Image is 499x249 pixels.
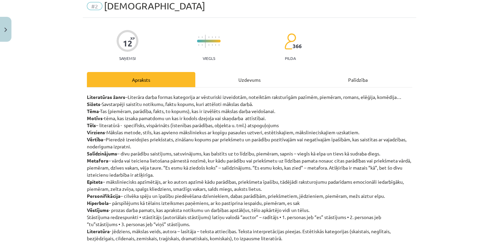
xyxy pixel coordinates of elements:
[87,129,105,135] strong: Virziens
[87,94,125,100] strong: Literatūras žanrs
[87,193,121,199] strong: Personifikācija
[87,115,103,121] strong: Motīvs
[87,136,103,142] strong: Vērtība
[87,228,110,234] strong: Literatūra
[219,36,219,38] img: icon-short-line-57e1e144782c952c97e751825c79c345078a6d821885a25fce030b3d8c18986b.svg
[87,108,99,114] strong: Tēma
[285,56,296,61] p: pilda
[87,122,96,128] strong: Tēls
[208,44,209,46] img: icon-short-line-57e1e144782c952c97e751825c79c345078a6d821885a25fce030b3d8c18986b.svg
[87,2,102,10] span: #2
[87,72,195,87] div: Apraksts
[203,56,215,61] p: Viegls
[219,44,219,46] img: icon-short-line-57e1e144782c952c97e751825c79c345078a6d821885a25fce030b3d8c18986b.svg
[130,36,135,40] span: XP
[198,44,199,46] img: icon-short-line-57e1e144782c952c97e751825c79c345078a6d821885a25fce030b3d8c18986b.svg
[304,72,412,87] div: Palīdzība
[284,33,296,50] img: students-c634bb4e5e11cddfef0936a35e636f08e4e9abd3cc4e673bd6f9a4125e45ecb1.svg
[87,101,100,107] strong: Sižets
[87,157,108,164] strong: Metafora
[208,36,209,38] img: icon-short-line-57e1e144782c952c97e751825c79c345078a6d821885a25fce030b3d8c18986b.svg
[123,39,132,48] div: 12
[104,0,205,11] span: [DEMOGRAPHIC_DATA]
[4,28,7,32] img: icon-close-lesson-0947bae3869378f0d4975bcd49f059093ad1ed9edebbc8119c70593378902aed.svg
[87,179,103,185] strong: Epitets
[117,56,138,61] p: Saņemsi
[87,207,109,213] strong: Vēstījums
[215,36,216,38] img: icon-short-line-57e1e144782c952c97e751825c79c345078a6d821885a25fce030b3d8c18986b.svg
[87,150,117,156] strong: Salīdzinājums
[215,44,216,46] img: icon-short-line-57e1e144782c952c97e751825c79c345078a6d821885a25fce030b3d8c18986b.svg
[205,35,206,48] img: icon-long-line-d9ea69661e0d244f92f715978eff75569469978d946b2353a9bb055b3ed8787d.svg
[195,72,304,87] div: Uzdevums
[87,94,412,242] p: –Literāra darba formas kategorija ar vēsturiski izveidotām, noteiktām raksturīgām pazīmēm, piemēr...
[87,200,109,206] strong: Hiperbola
[293,43,302,49] span: 366
[198,36,199,38] img: icon-short-line-57e1e144782c952c97e751825c79c345078a6d821885a25fce030b3d8c18986b.svg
